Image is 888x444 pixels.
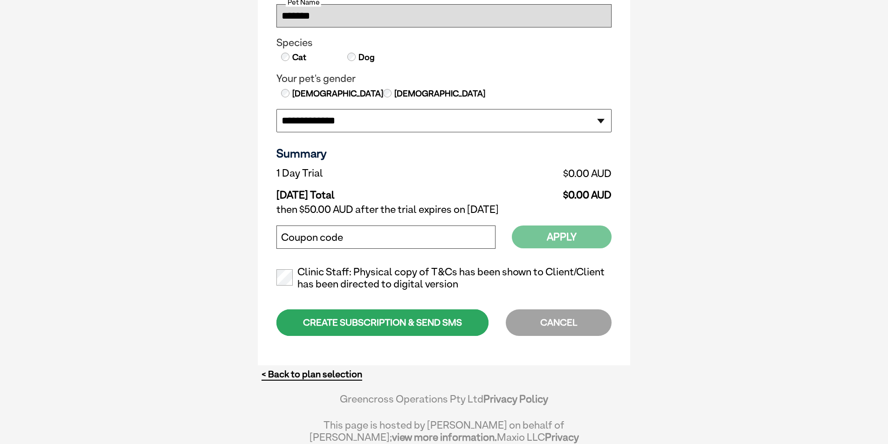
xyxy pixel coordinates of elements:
[459,182,612,201] td: $0.00 AUD
[483,393,548,405] a: Privacy Policy
[276,269,293,286] input: Clinic Staff: Physical copy of T&Cs has been shown to Client/Client has been directed to digital ...
[276,73,612,85] legend: Your pet's gender
[309,393,579,414] div: Greencross Operations Pty Ltd
[276,37,612,49] legend: Species
[276,146,612,160] h3: Summary
[262,369,362,380] a: < Back to plan selection
[392,431,497,443] a: view more information.
[276,309,489,336] div: CREATE SUBSCRIPTION & SEND SMS
[276,201,612,218] td: then $50.00 AUD after the trial expires on [DATE]
[276,165,459,182] td: 1 Day Trial
[281,232,343,244] label: Coupon code
[512,225,612,248] button: Apply
[506,309,612,336] div: CANCEL
[459,165,612,182] td: $0.00 AUD
[276,182,459,201] td: [DATE] Total
[276,266,612,290] label: Clinic Staff: Physical copy of T&Cs has been shown to Client/Client has been directed to digital ...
